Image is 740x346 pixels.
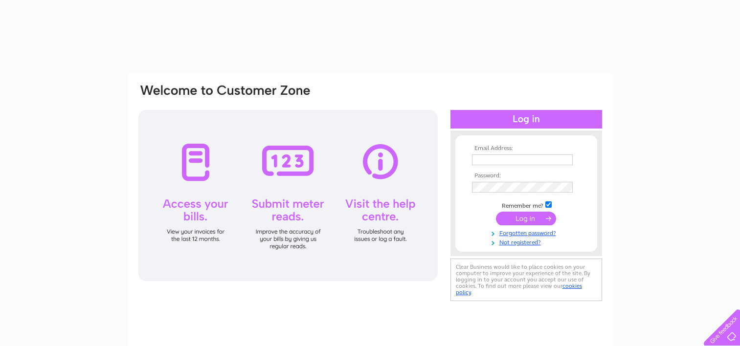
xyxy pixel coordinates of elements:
[470,145,583,152] th: Email Address:
[472,237,583,246] a: Not registered?
[472,228,583,237] a: Forgotten password?
[470,200,583,210] td: Remember me?
[496,212,556,225] input: Submit
[450,259,602,301] div: Clear Business would like to place cookies on your computer to improve your experience of the sit...
[470,173,583,179] th: Password:
[456,282,582,296] a: cookies policy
